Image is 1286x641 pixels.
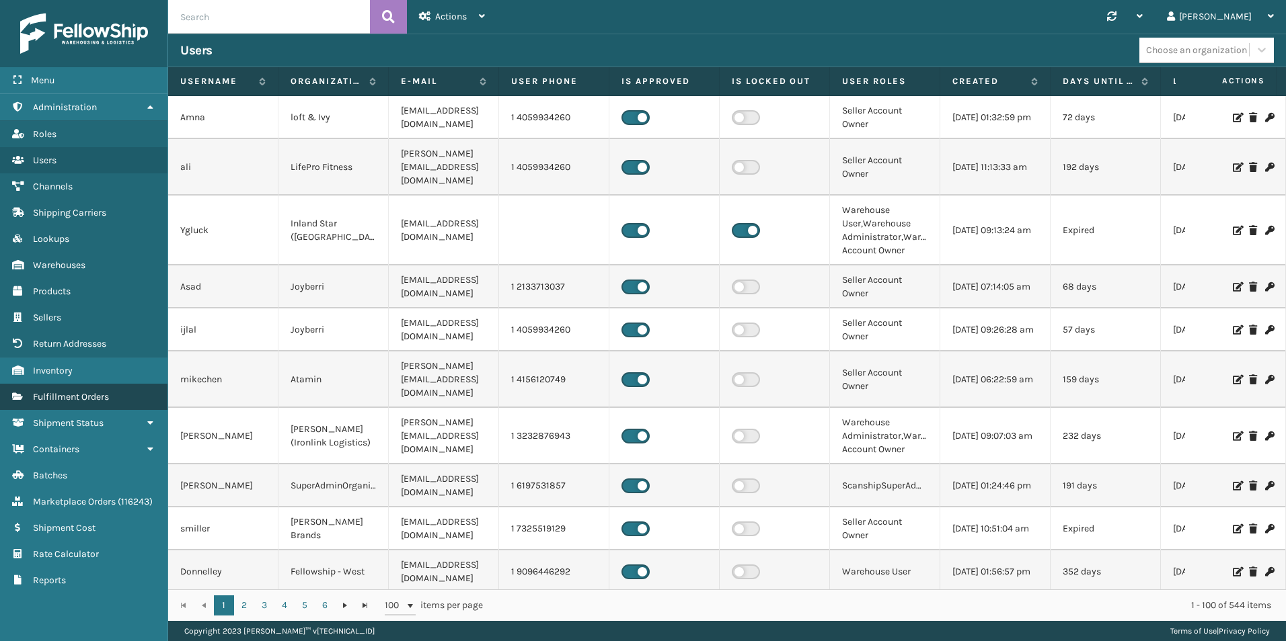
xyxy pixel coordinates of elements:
[278,550,389,593] td: Fellowship - West
[830,196,940,265] td: Warehouse User,Warehouse Administrator,Warehouse Account Owner
[33,496,116,507] span: Marketplace Orders
[389,408,499,464] td: [PERSON_NAME][EMAIL_ADDRESS][DOMAIN_NAME]
[278,351,389,408] td: Atamin
[830,408,940,464] td: Warehouse Administrator,Warehouse Account Owner
[1265,375,1273,384] i: Change Password
[830,507,940,550] td: Seller Account Owner
[502,599,1271,612] div: 1 - 100 of 544 items
[830,308,940,351] td: Seller Account Owner
[1265,226,1273,235] i: Change Password
[389,196,499,265] td: [EMAIL_ADDRESS][DOMAIN_NAME]
[33,101,97,113] span: Administration
[940,550,1051,593] td: [DATE] 01:56:57 pm
[20,13,148,54] img: logo
[278,308,389,351] td: Joyberri
[1249,524,1257,533] i: Delete
[1249,163,1257,172] i: Delete
[31,75,54,86] span: Menu
[1173,75,1245,87] label: Last Seen
[389,464,499,507] td: [EMAIL_ADDRESS][DOMAIN_NAME]
[168,464,278,507] td: [PERSON_NAME]
[1233,431,1241,441] i: Edit
[830,550,940,593] td: Warehouse User
[33,181,73,192] span: Channels
[1265,282,1273,292] i: Change Password
[389,139,499,196] td: [PERSON_NAME][EMAIL_ADDRESS][DOMAIN_NAME]
[278,464,389,507] td: SuperAdminOrganization
[1233,481,1241,490] i: Edit
[1249,481,1257,490] i: Delete
[499,351,609,408] td: 1 4156120749
[168,265,278,308] td: Asad
[33,207,106,218] span: Shipping Carriers
[1051,308,1161,351] td: 57 days
[33,128,56,140] span: Roles
[234,595,254,615] a: 2
[389,265,499,308] td: [EMAIL_ADDRESS][DOMAIN_NAME]
[33,470,67,481] span: Batches
[499,464,609,507] td: 1 6197531857
[940,308,1051,351] td: [DATE] 09:26:28 am
[278,196,389,265] td: Inland Star ([GEOGRAPHIC_DATA])
[278,96,389,139] td: loft & Ivy
[1233,567,1241,576] i: Edit
[389,507,499,550] td: [EMAIL_ADDRESS][DOMAIN_NAME]
[499,96,609,139] td: 1 4059934260
[33,365,73,376] span: Inventory
[1249,375,1257,384] i: Delete
[1161,96,1271,139] td: [DATE] 05:35:13 am
[389,96,499,139] td: [EMAIL_ADDRESS][DOMAIN_NAME]
[1161,308,1271,351] td: [DATE] 04:07:02 pm
[1161,351,1271,408] td: [DATE] 01:10:30 pm
[360,600,371,611] span: Go to the last page
[830,96,940,139] td: Seller Account Owner
[1265,524,1273,533] i: Change Password
[33,548,99,560] span: Rate Calculator
[940,139,1051,196] td: [DATE] 11:13:33 am
[1249,282,1257,292] i: Delete
[335,595,355,615] a: Go to the next page
[389,351,499,408] td: [PERSON_NAME][EMAIL_ADDRESS][DOMAIN_NAME]
[295,595,315,615] a: 5
[180,42,213,58] h3: Users
[401,75,473,87] label: E-mail
[168,196,278,265] td: Ygluck
[940,96,1051,139] td: [DATE] 01:32:59 pm
[278,139,389,196] td: LifePro Fitness
[830,139,940,196] td: Seller Account Owner
[33,259,85,271] span: Warehouses
[1265,163,1273,172] i: Change Password
[1161,196,1271,265] td: [DATE] 05:12:54 pm
[940,265,1051,308] td: [DATE] 07:14:05 am
[1051,464,1161,507] td: 191 days
[33,522,96,533] span: Shipment Cost
[511,75,597,87] label: User phone
[291,75,363,87] label: Organization
[940,507,1051,550] td: [DATE] 10:51:04 am
[33,233,69,245] span: Lookups
[830,265,940,308] td: Seller Account Owner
[830,351,940,408] td: Seller Account Owner
[33,443,79,455] span: Containers
[33,574,66,586] span: Reports
[1265,481,1273,490] i: Change Password
[168,139,278,196] td: ali
[1249,431,1257,441] i: Delete
[355,595,375,615] a: Go to the last page
[168,507,278,550] td: smiller
[118,496,153,507] span: ( 116243 )
[315,595,335,615] a: 6
[435,11,467,22] span: Actions
[1051,265,1161,308] td: 68 days
[1161,265,1271,308] td: [DATE] 03:59:09 am
[499,308,609,351] td: 1 4059934260
[1161,464,1271,507] td: [DATE] 10:18:37 am
[33,338,106,349] span: Return Addresses
[168,408,278,464] td: [PERSON_NAME]
[1051,96,1161,139] td: 72 days
[1161,507,1271,550] td: [DATE] 10:21:44 am
[1051,196,1161,265] td: Expired
[1265,431,1273,441] i: Change Password
[1265,325,1273,335] i: Change Password
[1051,408,1161,464] td: 232 days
